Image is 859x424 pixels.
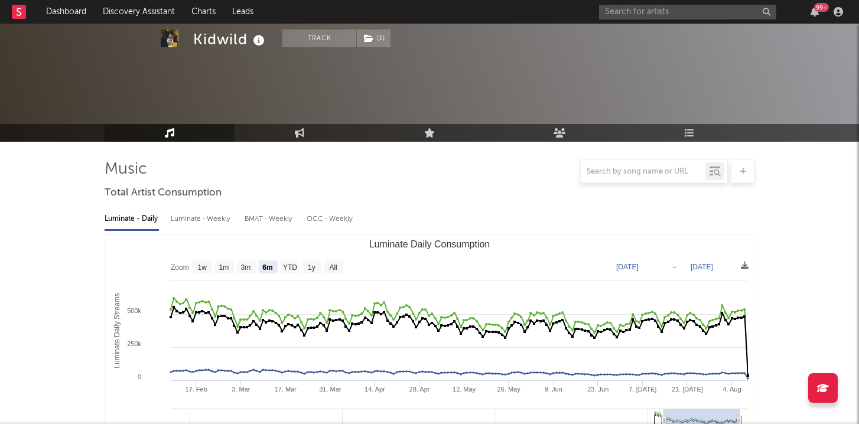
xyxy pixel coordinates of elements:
[105,186,222,200] span: Total Artist Consumption
[262,263,272,272] text: 6m
[356,30,391,47] span: ( 1 )
[113,293,121,368] text: Luminate Daily Streams
[616,263,639,271] text: [DATE]
[171,263,189,272] text: Zoom
[329,263,337,272] text: All
[587,386,609,393] text: 23. Jun
[308,263,315,272] text: 1y
[275,386,297,393] text: 17. Mar
[453,386,476,393] text: 12. May
[127,340,141,347] text: 250k
[691,263,713,271] text: [DATE]
[186,386,207,393] text: 17. Feb
[171,209,233,229] div: Luminate - Weekly
[138,373,141,380] text: 0
[671,263,678,271] text: →
[672,386,703,393] text: 21. [DATE]
[105,209,159,229] div: Luminate - Daily
[497,386,521,393] text: 26. May
[409,386,430,393] text: 28. Apr
[282,30,356,47] button: Track
[241,263,251,272] text: 3m
[369,239,490,249] text: Luminate Daily Consumption
[599,5,776,19] input: Search for artists
[245,209,295,229] div: BMAT - Weekly
[811,7,819,17] button: 99+
[723,386,741,393] text: 4. Aug
[814,3,829,12] div: 99 +
[219,263,229,272] text: 1m
[365,386,385,393] text: 14. Apr
[127,307,141,314] text: 500k
[307,209,354,229] div: OCC - Weekly
[193,30,268,49] div: Kidwild
[629,386,656,393] text: 7. [DATE]
[357,30,391,47] button: (1)
[581,167,705,177] input: Search by song name or URL
[283,263,297,272] text: YTD
[545,386,562,393] text: 9. Jun
[319,386,341,393] text: 31. Mar
[232,386,250,393] text: 3. Mar
[198,263,207,272] text: 1w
